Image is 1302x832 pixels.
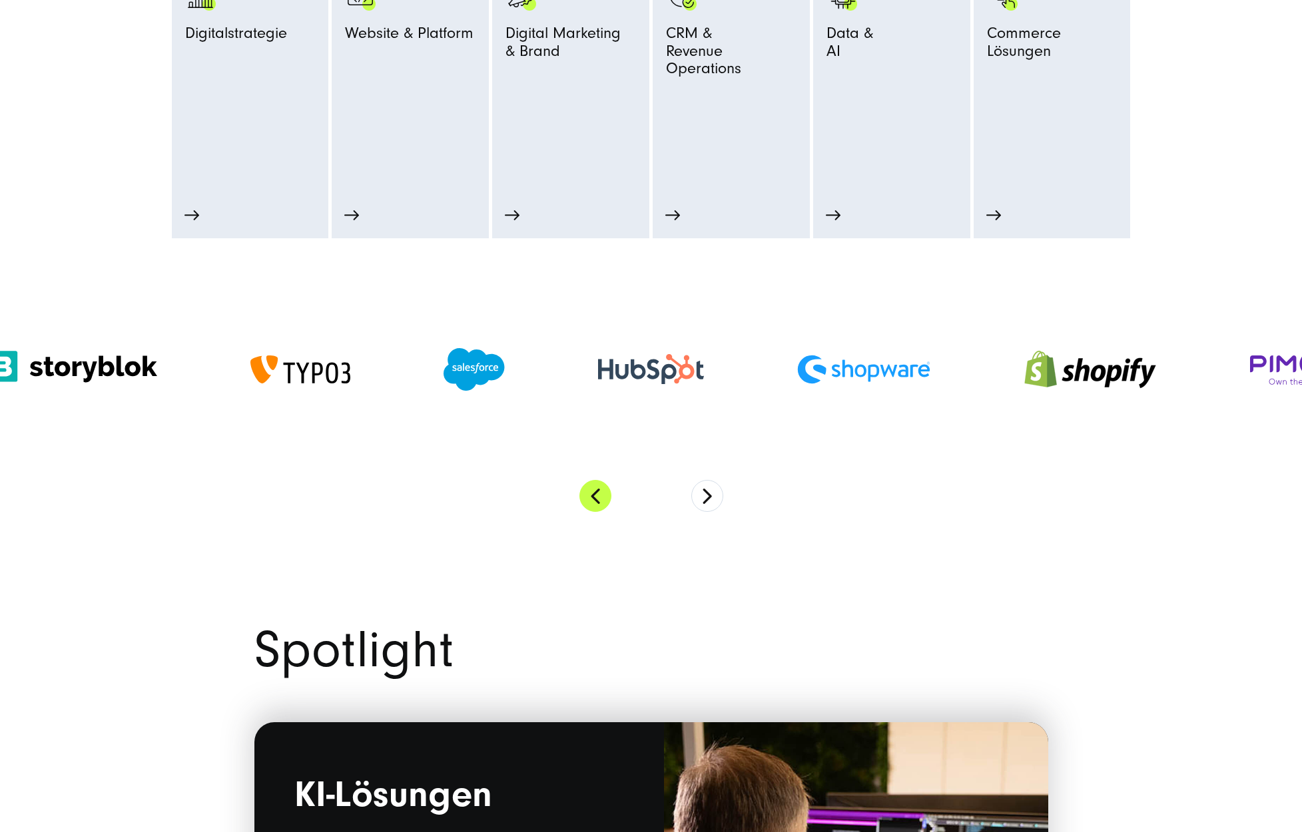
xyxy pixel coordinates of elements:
span: Data & AI [826,25,873,66]
span: Digitalstrategie [185,25,287,48]
span: Digital Marketing & Brand [505,25,621,66]
img: Shopify Partner Agentur - Digitalagentur SUNZINET [1024,333,1157,405]
button: Next [691,480,723,512]
span: Website & Platform [345,25,474,48]
img: Shopware Partner Agentur - Digitalagentur SUNZINET [797,355,930,384]
img: Salesforce Partner Agentur - Digitalagentur SUNZINET [444,348,505,391]
h2: KI-Lösungen [294,775,624,819]
span: Commerce Lösungen [987,25,1118,66]
h2: Spotlight [254,625,1048,676]
img: HubSpot Gold Partner Agentur - Digitalagentur SUNZINET [598,354,704,384]
img: TYPO3 Gold Memeber Agentur - Digitalagentur für TYPO3 CMS Entwicklung SUNZINET [250,355,350,383]
span: CRM & Revenue Operations [666,25,797,83]
button: Previous [579,480,611,512]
